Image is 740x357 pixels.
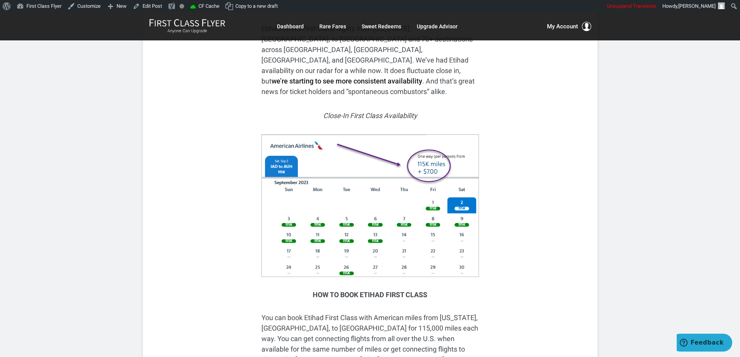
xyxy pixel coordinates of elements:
p: Etihad offers First Class flights from [US_STATE], [GEOGRAPHIC_DATA], to [GEOGRAPHIC_DATA] and 70... [261,23,479,97]
span: [PERSON_NAME] [678,3,716,9]
small: Anyone Can Upgrade [149,28,225,34]
a: Sweet Redeems [362,19,401,33]
span: Unsuspend Transients [607,3,656,9]
img: First Class Flyer [149,19,225,27]
span: My Account [547,22,578,31]
a: First Class FlyerAnyone Can Upgrade [149,19,225,34]
button: My Account [547,22,591,31]
iframe: Opens a widget where you can find more information [677,334,732,353]
a: Rare Fares [319,19,346,33]
h3: How to Book Etihad First Class [261,291,479,299]
em: -In First Class Availability [341,111,417,120]
a: Upgrade Advisor [417,19,458,33]
a: Dashboard [277,19,304,33]
em: Close [323,111,341,120]
strong: we’re starting to see more consistent availability [272,77,422,85]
